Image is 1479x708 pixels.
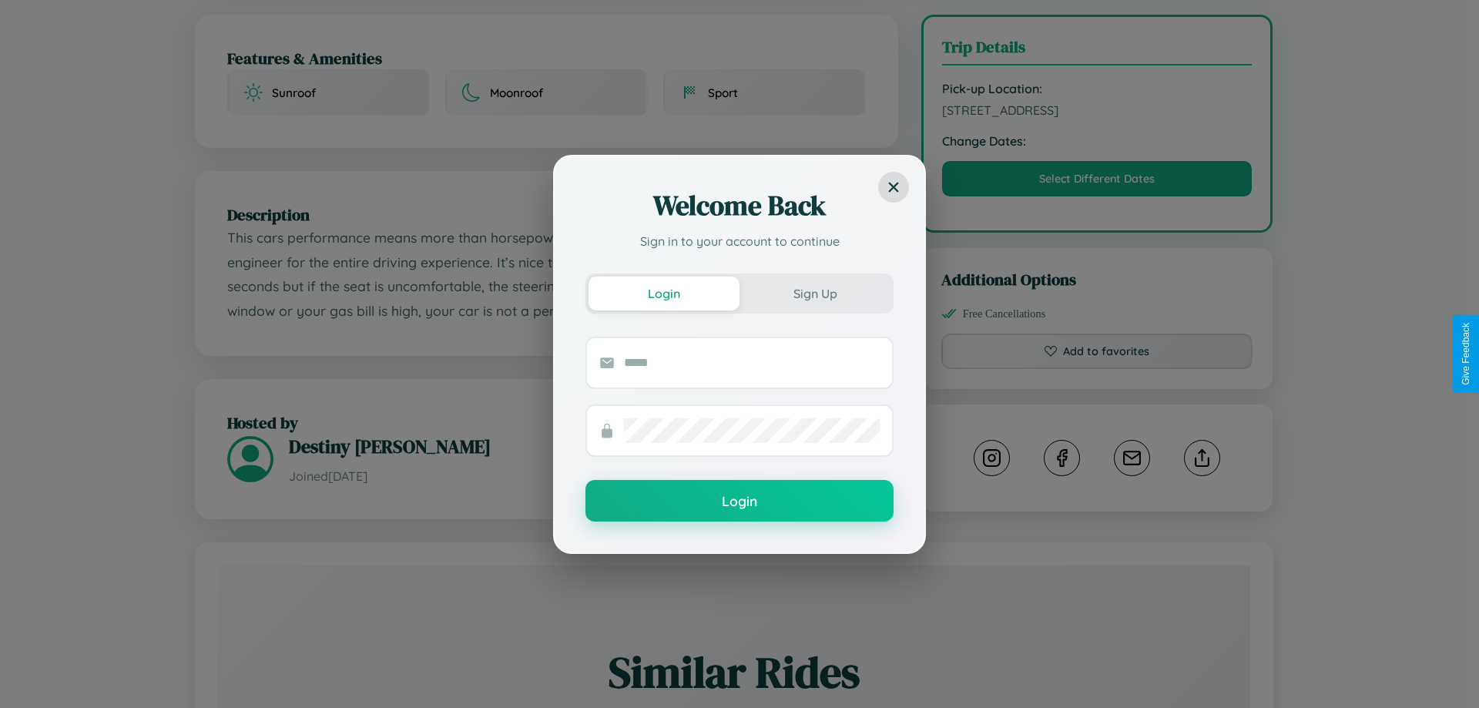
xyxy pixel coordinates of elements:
button: Login [585,480,894,522]
div: Give Feedback [1461,323,1471,385]
button: Sign Up [739,277,890,310]
p: Sign in to your account to continue [585,232,894,250]
button: Login [589,277,739,310]
h2: Welcome Back [585,187,894,224]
